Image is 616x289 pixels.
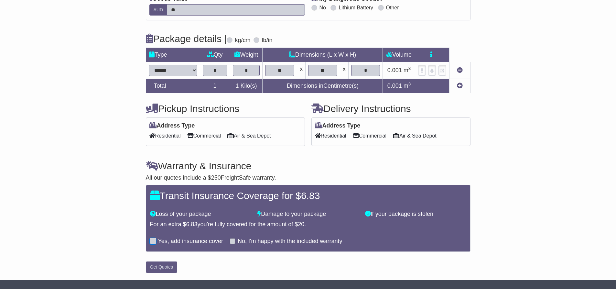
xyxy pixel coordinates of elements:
div: Damage to your package [254,211,362,218]
h4: Delivery Instructions [311,103,470,114]
span: Commercial [187,131,221,141]
a: Remove this item [457,67,463,73]
td: x [297,62,306,79]
span: 20 [298,221,304,228]
div: If your package is stolen [362,211,470,218]
span: 250 [211,174,221,181]
label: Yes, add insurance cover [158,238,223,245]
span: 1 [235,83,239,89]
sup: 3 [408,66,411,71]
label: Lithium Battery [339,5,373,11]
td: Weight [230,48,263,62]
span: Air & Sea Depot [393,131,437,141]
h4: Warranty & Insurance [146,161,470,171]
div: For an extra $ you're fully covered for the amount of $ . [150,221,466,228]
span: m [404,67,411,73]
span: 6.83 [186,221,198,228]
label: kg/cm [235,37,250,44]
span: 0.001 [387,67,402,73]
td: x [340,62,348,79]
span: m [404,83,411,89]
sup: 3 [408,82,411,86]
td: 1 [200,79,230,93]
label: Other [386,5,399,11]
div: All our quotes include a $ FreightSafe warranty. [146,174,470,182]
h4: Package details | [146,33,227,44]
span: 6.83 [301,190,320,201]
td: Dimensions in Centimetre(s) [263,79,383,93]
button: Get Quotes [146,261,178,273]
h4: Pickup Instructions [146,103,305,114]
span: 0.001 [387,83,402,89]
td: Kilo(s) [230,79,263,93]
td: Qty [200,48,230,62]
label: AUD [149,4,168,16]
h4: Transit Insurance Coverage for $ [150,190,466,201]
div: Loss of your package [147,211,254,218]
label: Address Type [149,122,195,129]
td: Dimensions (L x W x H) [263,48,383,62]
label: No [319,5,326,11]
label: lb/in [262,37,272,44]
td: Type [146,48,200,62]
span: Commercial [353,131,386,141]
a: Add new item [457,83,463,89]
label: No, I'm happy with the included warranty [238,238,342,245]
td: Total [146,79,200,93]
td: Volume [383,48,415,62]
span: Residential [315,131,346,141]
span: Air & Sea Depot [227,131,271,141]
label: Address Type [315,122,361,129]
span: Residential [149,131,181,141]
